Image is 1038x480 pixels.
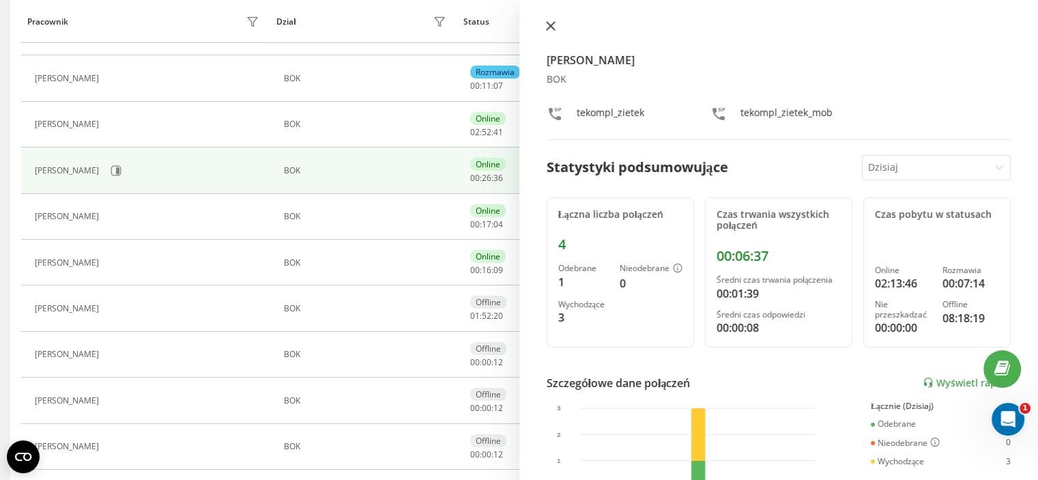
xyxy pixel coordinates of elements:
[557,404,561,412] text: 3
[284,258,450,268] div: BOK
[470,112,506,125] div: Online
[470,402,480,414] span: 00
[470,81,503,91] div: : :
[493,126,503,138] span: 41
[942,310,999,326] div: 08:18:19
[470,264,480,276] span: 00
[557,430,561,438] text: 2
[470,342,506,355] div: Offline
[276,17,295,27] div: Dział
[284,304,450,313] div: BOK
[923,377,1011,389] a: Wyświetl raport
[482,80,491,91] span: 11
[875,275,932,292] div: 02:13:46
[284,74,450,83] div: BOK
[470,311,503,321] div: : :
[470,450,503,460] div: : :
[284,442,450,451] div: BOK
[493,402,503,414] span: 12
[35,442,102,451] div: [PERSON_NAME]
[35,350,102,359] div: [PERSON_NAME]
[871,438,940,449] div: Nieodebrane
[7,440,40,473] button: Open CMP widget
[470,36,503,45] div: : :
[35,396,102,406] div: [PERSON_NAME]
[482,356,491,368] span: 00
[470,220,503,229] div: : :
[470,218,480,230] span: 00
[1006,457,1011,466] div: 3
[470,173,503,183] div: : :
[470,80,480,91] span: 00
[470,358,503,367] div: : :
[482,449,491,460] span: 00
[717,248,841,264] div: 00:06:37
[35,74,102,83] div: [PERSON_NAME]
[547,52,1011,68] h4: [PERSON_NAME]
[717,310,841,320] div: Średni czas odpowiedzi
[493,218,503,230] span: 04
[558,236,682,253] div: 4
[35,304,102,313] div: [PERSON_NAME]
[875,320,932,336] div: 00:00:00
[35,212,102,221] div: [PERSON_NAME]
[942,275,999,292] div: 00:07:14
[547,375,691,391] div: Szczegółowe dane połączeń
[558,309,609,326] div: 3
[577,106,644,126] div: tekompl_zietek
[482,264,491,276] span: 16
[493,80,503,91] span: 07
[558,274,609,290] div: 1
[27,17,68,27] div: Pracownik
[470,128,503,137] div: : :
[1020,403,1030,414] span: 1
[620,264,682,274] div: Nieodebrane
[470,310,480,322] span: 01
[470,126,480,138] span: 02
[547,157,728,178] div: Statystyki podsumowujące
[871,419,916,429] div: Odebrane
[284,166,450,175] div: BOK
[493,449,503,460] span: 12
[717,209,841,232] div: Czas trwania wszystkich połączeń
[284,212,450,221] div: BOK
[470,66,520,79] div: Rozmawia
[482,218,491,230] span: 17
[717,285,841,302] div: 00:01:39
[470,250,506,263] div: Online
[35,258,102,268] div: [PERSON_NAME]
[470,388,506,401] div: Offline
[493,264,503,276] span: 09
[482,310,491,322] span: 52
[482,126,491,138] span: 52
[470,356,480,368] span: 00
[482,402,491,414] span: 00
[871,457,924,466] div: Wychodzące
[493,356,503,368] span: 12
[35,119,102,129] div: [PERSON_NAME]
[284,350,450,359] div: BOK
[482,172,491,184] span: 26
[470,158,506,171] div: Online
[875,209,999,221] div: Czas pobytu w statusach
[875,266,932,275] div: Online
[493,310,503,322] span: 20
[470,266,503,275] div: : :
[992,403,1024,436] iframe: Intercom live chat
[284,396,450,406] div: BOK
[470,449,480,460] span: 00
[1006,438,1011,449] div: 0
[557,457,561,464] text: 1
[470,434,506,447] div: Offline
[717,320,841,336] div: 00:00:08
[470,296,506,309] div: Offline
[547,74,1011,85] div: BOK
[470,204,506,217] div: Online
[942,300,999,309] div: Offline
[493,172,503,184] span: 36
[558,209,682,221] div: Łączna liczba połączeń
[470,172,480,184] span: 00
[871,401,1011,411] div: Łącznie (Dzisiaj)
[740,106,833,126] div: tekompl_zietek_mob
[35,166,102,175] div: [PERSON_NAME]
